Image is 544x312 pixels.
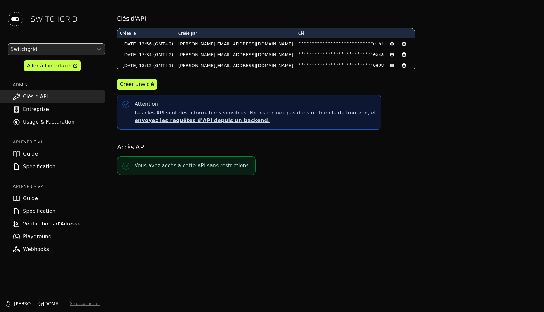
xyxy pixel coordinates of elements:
button: Créer une clé [117,79,157,90]
td: [DATE] 17:34 (GMT+2) [117,49,176,60]
div: Attention [135,100,158,108]
h2: API ENEDIS v2 [13,183,105,190]
td: [DATE] 18:12 (GMT+1) [117,60,176,71]
td: [PERSON_NAME][EMAIL_ADDRESS][DOMAIN_NAME] [176,60,296,71]
th: Créée par [176,28,296,38]
h2: Clés d'API [117,14,535,23]
span: [DOMAIN_NAME] [43,301,67,307]
td: [DATE] 13:56 (GMT+2) [117,38,176,49]
th: Créée le [117,28,176,38]
img: Switchgrid Logo [5,9,25,29]
h2: API ENEDIS v1 [13,139,105,145]
button: Se déconnecter [70,301,100,306]
span: [PERSON_NAME] [14,301,38,307]
span: @ [38,301,43,307]
td: [PERSON_NAME][EMAIL_ADDRESS][DOMAIN_NAME] [176,49,296,60]
a: Aller à l'interface [24,60,81,71]
h2: Accès API [117,142,535,151]
p: Vous avez accès à cette API sans restrictions. [135,162,250,170]
span: Les clés API sont des informations sensibles. Ne les incluez pas dans un bundle de frontend, et [135,109,376,124]
td: [PERSON_NAME][EMAIL_ADDRESS][DOMAIN_NAME] [176,38,296,49]
p: envoyez les requêtes d'API depuis un backend. [135,117,376,124]
div: Créer une clé [120,80,154,88]
div: Aller à l'interface [27,62,70,70]
h2: ADMIN [13,81,105,88]
span: SWITCHGRID [31,14,78,24]
th: Clé [296,28,415,38]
